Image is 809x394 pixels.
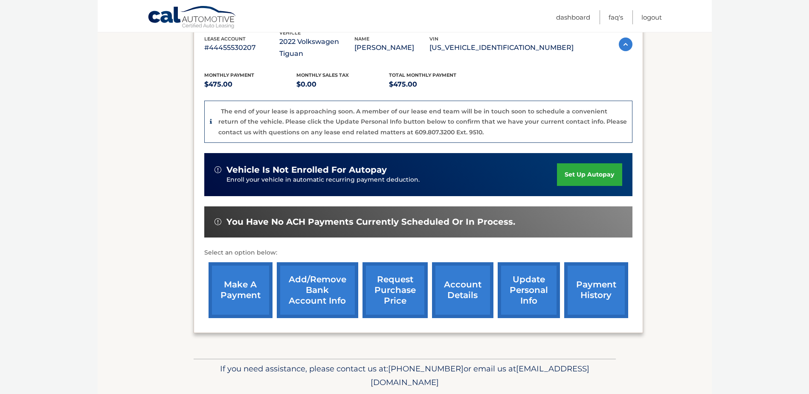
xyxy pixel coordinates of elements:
p: $475.00 [389,78,481,90]
a: Add/Remove bank account info [277,262,358,318]
p: [US_VEHICLE_IDENTIFICATION_NUMBER] [429,42,574,54]
p: $0.00 [296,78,389,90]
p: 2022 Volkswagen Tiguan [279,36,354,60]
a: set up autopay [557,163,622,186]
p: If you need assistance, please contact us at: or email us at [199,362,610,389]
span: Total Monthly Payment [389,72,456,78]
a: request purchase price [362,262,428,318]
img: alert-white.svg [215,218,221,225]
span: vehicle [279,30,301,36]
p: Enroll your vehicle in automatic recurring payment deduction. [226,175,557,185]
span: [PHONE_NUMBER] [388,364,464,374]
a: Cal Automotive [148,6,237,30]
span: Monthly Payment [204,72,254,78]
a: FAQ's [609,10,623,24]
a: update personal info [498,262,560,318]
a: make a payment [209,262,273,318]
p: $475.00 [204,78,297,90]
img: alert-white.svg [215,166,221,173]
img: accordion-active.svg [619,38,632,51]
p: [PERSON_NAME] [354,42,429,54]
span: lease account [204,36,246,42]
span: Monthly sales Tax [296,72,349,78]
a: Dashboard [556,10,590,24]
p: #44455530207 [204,42,279,54]
span: vehicle is not enrolled for autopay [226,165,387,175]
a: Logout [641,10,662,24]
span: You have no ACH payments currently scheduled or in process. [226,217,515,227]
span: vin [429,36,438,42]
a: account details [432,262,493,318]
p: The end of your lease is approaching soon. A member of our lease end team will be in touch soon t... [218,107,627,136]
span: name [354,36,369,42]
a: payment history [564,262,628,318]
p: Select an option below: [204,248,632,258]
